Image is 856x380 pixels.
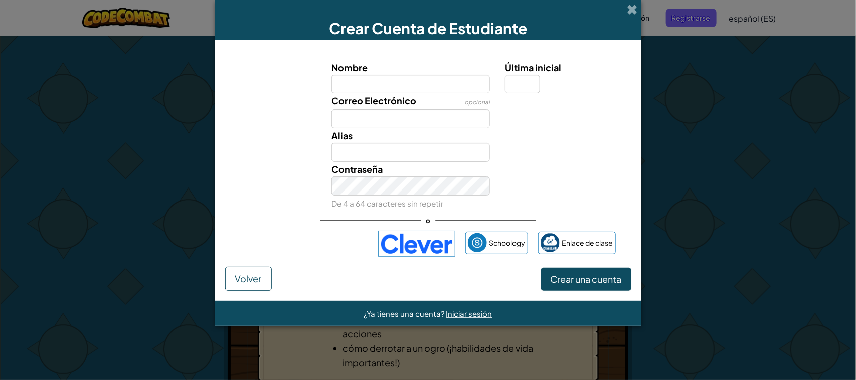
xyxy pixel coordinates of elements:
[464,98,490,106] font: opcional
[541,233,560,252] img: classlink-logo-small.png
[489,238,526,247] font: Schoology
[236,233,373,255] iframe: Botón Iniciar sesión con Google
[225,267,272,291] button: Volver
[446,309,492,318] a: Iniciar sesión
[331,62,368,73] font: Nombre
[505,62,561,73] font: Última inicial
[426,216,430,225] font: o
[364,309,445,318] font: ¿Ya tienes una cuenta?
[329,19,527,38] font: Crear Cuenta de Estudiante
[562,238,613,247] font: Enlace de clase
[331,130,353,141] font: Alias
[331,163,383,175] font: Contraseña
[331,199,443,208] font: De 4 a 64 caracteres sin repetir
[541,268,631,291] button: Crear una cuenta
[331,95,416,106] font: Correo Electrónico
[551,273,622,285] font: Crear una cuenta
[378,231,455,257] img: clever-logo-blue.png
[468,233,487,252] img: schoology.png
[235,273,262,284] font: Volver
